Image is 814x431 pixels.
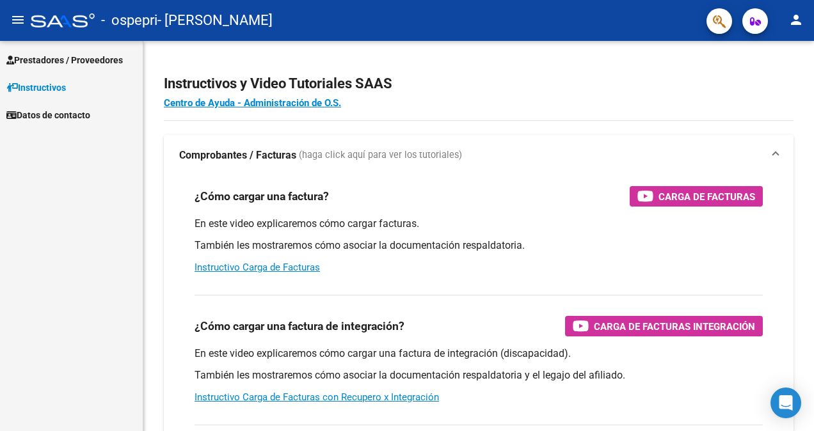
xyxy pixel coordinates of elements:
span: (haga click aquí para ver los tutoriales) [299,148,462,162]
div: Open Intercom Messenger [770,388,801,418]
a: Instructivo Carga de Facturas con Recupero x Integración [195,391,439,403]
span: - ospepri [101,6,157,35]
a: Centro de Ayuda - Administración de O.S. [164,97,341,109]
p: También les mostraremos cómo asociar la documentación respaldatoria y el legajo del afiliado. [195,368,763,382]
h3: ¿Cómo cargar una factura? [195,187,329,205]
a: Instructivo Carga de Facturas [195,262,320,273]
span: - [PERSON_NAME] [157,6,273,35]
h3: ¿Cómo cargar una factura de integración? [195,317,404,335]
span: Carga de Facturas [658,189,755,205]
p: En este video explicaremos cómo cargar facturas. [195,217,763,231]
mat-icon: person [788,12,804,27]
p: También les mostraremos cómo asociar la documentación respaldatoria. [195,239,763,253]
span: Prestadores / Proveedores [6,53,123,67]
mat-expansion-panel-header: Comprobantes / Facturas (haga click aquí para ver los tutoriales) [164,135,794,176]
p: En este video explicaremos cómo cargar una factura de integración (discapacidad). [195,347,763,361]
button: Carga de Facturas [630,186,763,207]
button: Carga de Facturas Integración [565,316,763,336]
mat-icon: menu [10,12,26,27]
strong: Comprobantes / Facturas [179,148,296,162]
span: Carga de Facturas Integración [594,318,755,334]
h2: Instructivos y Video Tutoriales SAAS [164,72,794,96]
span: Instructivos [6,81,66,95]
span: Datos de contacto [6,108,90,122]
